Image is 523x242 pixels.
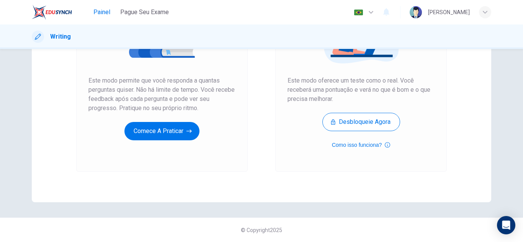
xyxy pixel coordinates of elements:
button: Painel [90,5,114,19]
span: Painel [93,8,110,17]
span: Este modo permite que você responda a quantas perguntas quiser. Não há limite de tempo. Você rece... [88,76,235,113]
span: Este modo oferece um teste como o real. Você receberá uma pontuação e verá no que é bom e o que p... [288,76,435,104]
a: EduSynch logo [32,5,90,20]
img: pt [354,10,363,15]
button: Desbloqueie agora [322,113,400,131]
div: [PERSON_NAME] [428,8,470,17]
h1: Writing [50,32,71,41]
button: Comece a praticar [124,122,199,140]
img: EduSynch logo [32,5,72,20]
img: Profile picture [410,6,422,18]
button: Pague Seu Exame [117,5,172,19]
span: © Copyright 2025 [241,227,282,233]
button: Como isso funciona? [332,140,391,149]
div: Open Intercom Messenger [497,216,515,234]
span: Pague Seu Exame [120,8,169,17]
